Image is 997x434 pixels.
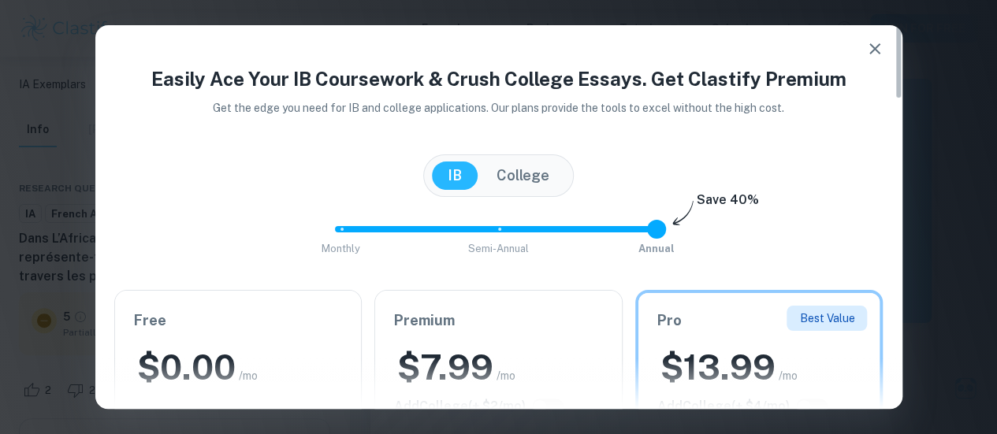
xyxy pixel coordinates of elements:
span: Semi-Annual [468,243,529,254]
h2: $ 0.00 [137,344,236,391]
h6: Premium [394,310,603,332]
p: Best Value [799,310,854,327]
h6: Save 40% [697,191,759,217]
button: IB [432,161,478,190]
button: College [481,161,565,190]
span: Monthly [322,243,360,254]
h4: Easily Ace Your IB Coursework & Crush College Essays. Get Clastify Premium [114,65,884,93]
p: Get the edge you need for IB and college applications. Our plans provide the tools to excel witho... [191,99,806,117]
h6: Pro [657,310,861,332]
h2: $ 7.99 [397,344,493,391]
span: Annual [638,243,675,254]
img: subscription-arrow.svg [672,200,694,227]
h2: $ 13.99 [660,344,776,391]
h6: Free [134,310,343,332]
